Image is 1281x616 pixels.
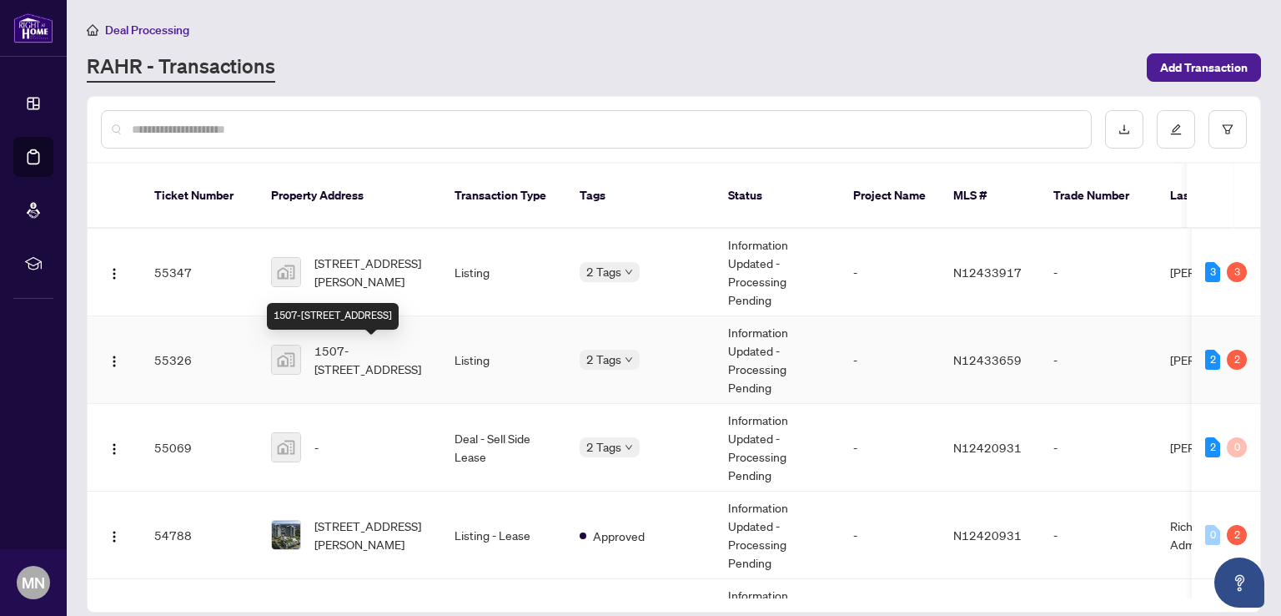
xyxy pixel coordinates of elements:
[1205,525,1220,545] div: 0
[272,433,300,462] img: thumbnail-img
[141,164,258,229] th: Ticket Number
[314,517,428,553] span: [STREET_ADDRESS][PERSON_NAME]
[715,229,840,316] td: Information Updated - Processing Pending
[1227,262,1247,282] div: 3
[953,528,1022,543] span: N12420931
[441,316,566,404] td: Listing
[566,164,715,229] th: Tags
[1222,124,1233,135] span: filter
[314,254,428,290] span: [STREET_ADDRESS][PERSON_NAME]
[1205,350,1220,370] div: 2
[715,164,840,229] th: Status
[141,404,258,492] td: 55069
[1205,262,1220,282] div: 3
[625,443,633,452] span: down
[105,23,189,38] span: Deal Processing
[1227,350,1247,370] div: 2
[1214,558,1264,608] button: Open asap
[593,527,645,545] span: Approved
[1040,229,1157,316] td: -
[1227,437,1247,457] div: 0
[101,522,128,548] button: Logo
[108,530,121,543] img: Logo
[625,356,633,364] span: down
[586,262,621,281] span: 2 Tags
[586,437,621,457] span: 2 Tags
[272,258,300,286] img: thumbnail-img
[258,164,441,229] th: Property Address
[141,316,258,404] td: 55326
[108,267,121,280] img: Logo
[1040,164,1157,229] th: Trade Number
[1160,54,1248,81] span: Add Transaction
[1105,110,1143,149] button: download
[1040,316,1157,404] td: -
[840,229,940,316] td: -
[953,440,1022,455] span: N12420931
[101,346,128,373] button: Logo
[715,404,840,492] td: Information Updated - Processing Pending
[314,438,319,457] span: -
[840,404,940,492] td: -
[715,316,840,404] td: Information Updated - Processing Pending
[108,442,121,456] img: Logo
[87,53,275,83] a: RAHR - Transactions
[1205,437,1220,457] div: 2
[1170,124,1182,135] span: edit
[1157,110,1195,149] button: edit
[108,355,121,368] img: Logo
[1118,124,1130,135] span: download
[1040,404,1157,492] td: -
[267,303,399,330] div: 1507-[STREET_ADDRESS]
[101,434,128,461] button: Logo
[87,24,98,36] span: home
[1227,525,1247,545] div: 2
[13,13,53,43] img: logo
[141,492,258,579] td: 54788
[840,492,940,579] td: -
[441,164,566,229] th: Transaction Type
[141,229,258,316] td: 55347
[22,571,45,594] span: MN
[625,268,633,276] span: down
[1040,492,1157,579] td: -
[715,492,840,579] td: Information Updated - Processing Pending
[272,346,300,374] img: thumbnail-img
[953,352,1022,367] span: N12433659
[940,164,1040,229] th: MLS #
[953,265,1022,280] span: N12433917
[101,259,128,285] button: Logo
[441,492,566,579] td: Listing - Lease
[441,229,566,316] td: Listing
[272,521,300,549] img: thumbnail-img
[1208,110,1247,149] button: filter
[314,341,428,378] span: 1507-[STREET_ADDRESS]
[441,404,566,492] td: Deal - Sell Side Lease
[586,350,621,369] span: 2 Tags
[1147,53,1261,82] button: Add Transaction
[840,316,940,404] td: -
[840,164,940,229] th: Project Name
